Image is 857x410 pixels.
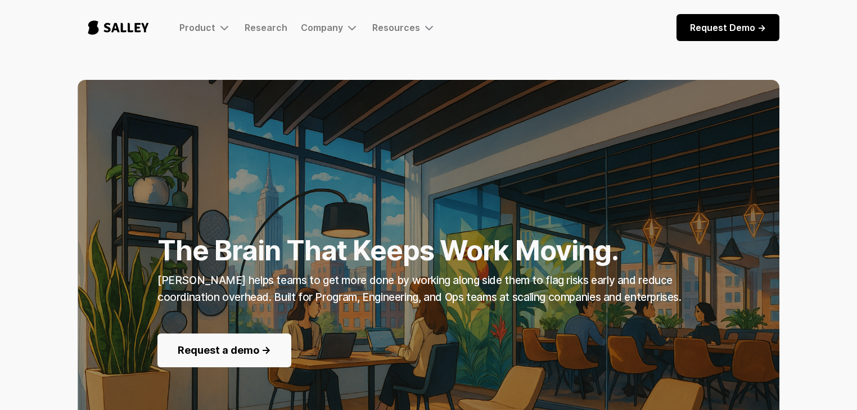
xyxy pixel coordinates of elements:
a: home [78,9,159,46]
a: Research [245,22,287,33]
div: Company [301,22,343,33]
a: Request a demo -> [157,334,291,367]
div: Resources [372,22,420,33]
div: Product [179,22,215,33]
a: Request Demo -> [676,14,779,41]
div: Resources [372,21,436,34]
strong: The Brain That Keeps Work Moving. [157,234,619,267]
strong: [PERSON_NAME] helps teams to get more done by working along side them to flag risks early and red... [157,274,682,304]
div: Product [179,21,231,34]
div: Company [301,21,359,34]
